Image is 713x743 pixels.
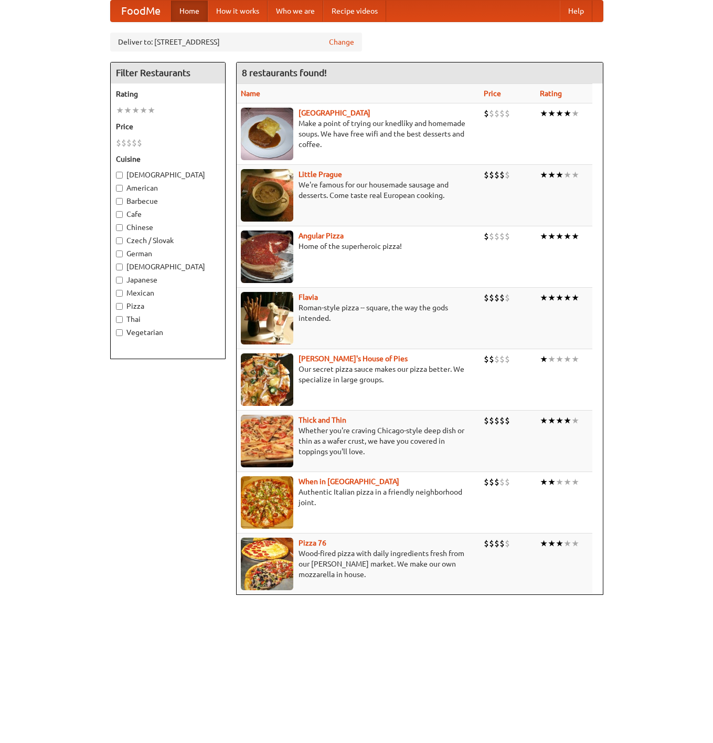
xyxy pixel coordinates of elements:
[563,108,571,119] li: ★
[505,231,510,242] li: $
[241,476,293,529] img: wheninrome.jpg
[241,353,293,406] img: luigis.jpg
[489,476,494,488] li: $
[548,353,556,365] li: ★
[499,353,505,365] li: $
[499,108,505,119] li: $
[540,415,548,426] li: ★
[241,292,293,344] img: flavia.jpg
[571,169,579,181] li: ★
[132,104,140,116] li: ★
[116,121,220,132] h5: Price
[241,364,476,385] p: Our secret pizza sauce makes our pizza better. We specialize in large groups.
[556,353,563,365] li: ★
[241,487,476,508] p: Authentic Italian pizza in a friendly neighborhood joint.
[548,292,556,304] li: ★
[499,231,505,242] li: $
[299,232,344,240] b: Angular Pizza
[484,89,501,98] a: Price
[116,314,220,325] label: Thai
[140,104,147,116] li: ★
[556,415,563,426] li: ★
[484,231,489,242] li: $
[556,108,563,119] li: ★
[563,231,571,242] li: ★
[494,292,499,304] li: $
[268,1,323,22] a: Who we are
[563,353,571,365] li: ★
[484,538,489,549] li: $
[489,415,494,426] li: $
[499,538,505,549] li: $
[116,224,123,231] input: Chinese
[505,538,510,549] li: $
[505,415,510,426] li: $
[499,415,505,426] li: $
[116,198,123,205] input: Barbecue
[116,264,123,270] input: [DEMOGRAPHIC_DATA]
[126,137,132,149] li: $
[556,538,563,549] li: ★
[241,169,293,222] img: littleprague.jpg
[540,353,548,365] li: ★
[484,415,489,426] li: $
[116,290,123,297] input: Mexican
[571,476,579,488] li: ★
[132,137,137,149] li: $
[241,548,476,580] p: Wood-fired pizza with daily ingredients fresh from our [PERSON_NAME] market. We make our own mozz...
[116,261,220,272] label: [DEMOGRAPHIC_DATA]
[494,353,499,365] li: $
[241,241,476,252] p: Home of the superheroic pizza!
[571,538,579,549] li: ★
[116,275,220,285] label: Japanese
[299,170,342,179] b: Little Prague
[540,108,548,119] li: ★
[147,104,155,116] li: ★
[116,327,220,338] label: Vegetarian
[484,476,489,488] li: $
[489,353,494,365] li: $
[116,288,220,298] label: Mexican
[494,538,499,549] li: $
[241,231,293,283] img: angular.jpg
[560,1,592,22] a: Help
[505,169,510,181] li: $
[329,37,354,47] a: Change
[241,108,293,160] img: czechpoint.jpg
[540,476,548,488] li: ★
[241,425,476,457] p: Whether you're craving Chicago-style deep dish or thin as a wafer crust, we have you covered in t...
[548,476,556,488] li: ★
[242,68,327,78] ng-pluralize: 8 restaurants found!
[499,292,505,304] li: $
[299,477,399,486] a: When in [GEOGRAPHIC_DATA]
[505,292,510,304] li: $
[563,169,571,181] li: ★
[241,89,260,98] a: Name
[548,231,556,242] li: ★
[548,538,556,549] li: ★
[299,293,318,301] b: Flavia
[116,170,220,180] label: [DEMOGRAPHIC_DATA]
[116,154,220,164] h5: Cuisine
[116,172,123,179] input: [DEMOGRAPHIC_DATA]
[241,302,476,323] p: Roman-style pizza -- square, the way the gods intended.
[241,415,293,467] img: thick.jpg
[540,538,548,549] li: ★
[116,211,123,218] input: Cafe
[489,292,494,304] li: $
[548,169,556,181] li: ★
[489,231,494,242] li: $
[111,62,225,83] h4: Filter Restaurants
[540,231,548,242] li: ★
[505,476,510,488] li: $
[121,137,126,149] li: $
[484,292,489,304] li: $
[484,353,489,365] li: $
[571,415,579,426] li: ★
[489,169,494,181] li: $
[299,354,408,363] b: [PERSON_NAME]'s House of Pies
[116,222,220,233] label: Chinese
[116,185,123,192] input: American
[116,248,220,259] label: German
